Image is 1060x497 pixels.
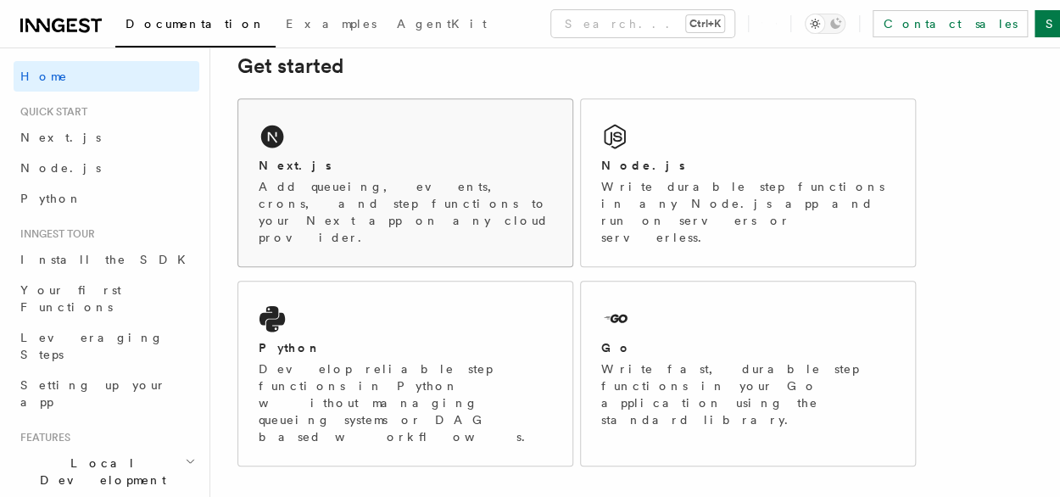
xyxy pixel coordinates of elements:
[14,153,199,183] a: Node.js
[20,68,68,85] span: Home
[286,17,377,31] span: Examples
[20,192,82,205] span: Python
[20,161,101,175] span: Node.js
[805,14,845,34] button: Toggle dark mode
[14,244,199,275] a: Install the SDK
[14,455,185,489] span: Local Development
[686,15,724,32] kbd: Ctrl+K
[601,360,895,428] p: Write fast, durable step functions in your Go application using the standard library.
[601,157,685,174] h2: Node.js
[237,54,343,78] a: Get started
[14,322,199,370] a: Leveraging Steps
[601,339,632,356] h2: Go
[14,105,87,119] span: Quick start
[14,448,199,495] button: Local Development
[20,253,196,266] span: Install the SDK
[551,10,734,37] button: Search...Ctrl+K
[580,281,916,466] a: GoWrite fast, durable step functions in your Go application using the standard library.
[237,98,573,267] a: Next.jsAdd queueing, events, crons, and step functions to your Next app on any cloud provider.
[14,275,199,322] a: Your first Functions
[580,98,916,267] a: Node.jsWrite durable step functions in any Node.js app and run on servers or serverless.
[259,178,552,246] p: Add queueing, events, crons, and step functions to your Next app on any cloud provider.
[20,131,101,144] span: Next.js
[14,431,70,444] span: Features
[873,10,1028,37] a: Contact sales
[601,178,895,246] p: Write durable step functions in any Node.js app and run on servers or serverless.
[20,283,121,314] span: Your first Functions
[14,227,95,241] span: Inngest tour
[237,281,573,466] a: PythonDevelop reliable step functions in Python without managing queueing systems or DAG based wo...
[397,17,487,31] span: AgentKit
[20,331,164,361] span: Leveraging Steps
[276,5,387,46] a: Examples
[259,360,552,445] p: Develop reliable step functions in Python without managing queueing systems or DAG based workflows.
[387,5,497,46] a: AgentKit
[126,17,265,31] span: Documentation
[259,157,332,174] h2: Next.js
[14,370,199,417] a: Setting up your app
[14,61,199,92] a: Home
[259,339,321,356] h2: Python
[20,378,166,409] span: Setting up your app
[115,5,276,47] a: Documentation
[14,122,199,153] a: Next.js
[14,183,199,214] a: Python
